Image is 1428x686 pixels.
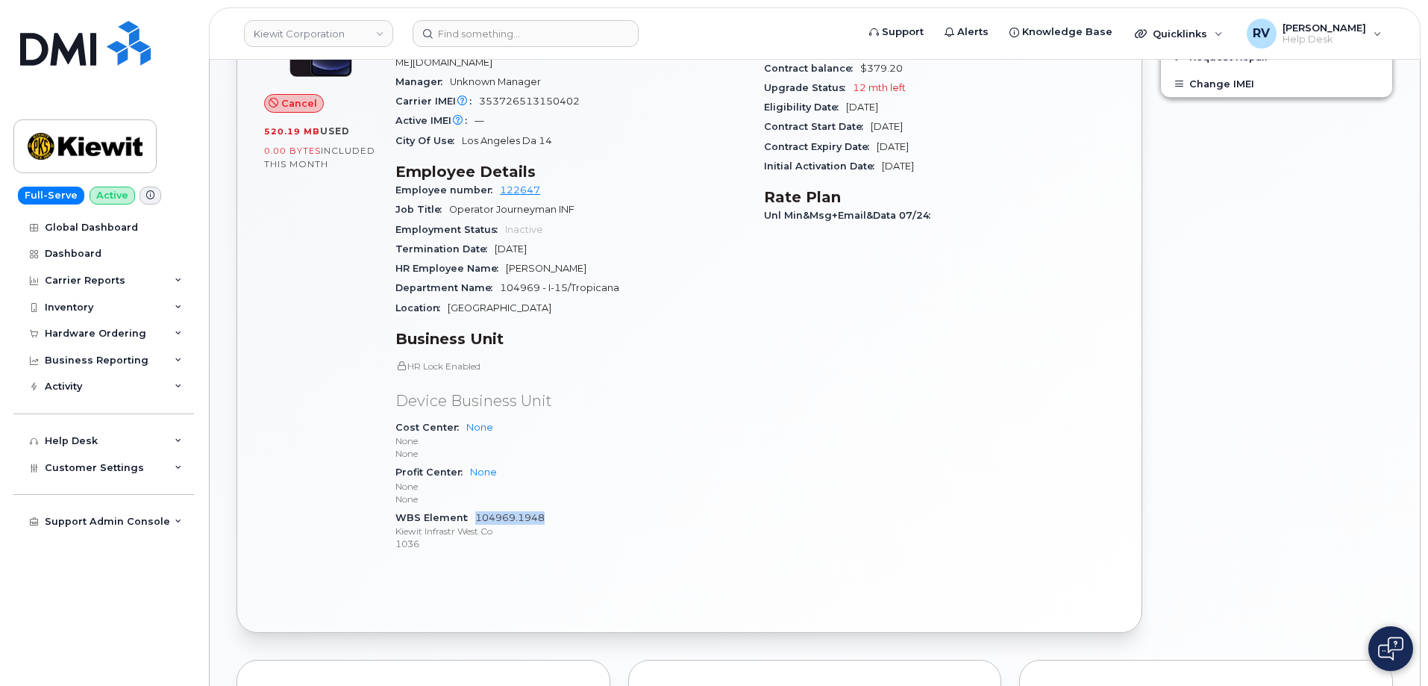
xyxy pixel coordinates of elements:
span: Cost Center [395,422,466,433]
img: Open chat [1378,637,1403,661]
span: Department Name [395,282,500,293]
span: Manager [395,76,450,87]
button: Change IMEI [1161,70,1392,97]
span: Quicklinks [1153,28,1207,40]
span: — [475,115,484,126]
span: HR Employee Name [395,263,506,274]
a: None [466,422,493,433]
span: City Of Use [395,135,462,146]
span: Los Angeles Da 14 [462,135,552,146]
a: Knowledge Base [999,17,1123,47]
span: 12 mth left [853,82,906,93]
span: [DATE] [871,121,903,132]
p: HR Lock Enabled [395,360,746,372]
span: [DATE] [495,243,527,255]
p: None [395,493,746,505]
span: [GEOGRAPHIC_DATA] [448,302,551,314]
h3: Employee Details [395,163,746,181]
span: Job Title [395,204,449,215]
span: Support [882,25,924,40]
span: Profit Center [395,467,470,478]
span: included this month [264,145,375,169]
span: Operator Journeyman INF [449,204,574,215]
div: Rodolfo Vasquez [1236,19,1392,49]
span: 520.19 MB [264,126,320,137]
p: None [395,480,746,493]
span: Contract balance [764,63,860,74]
span: [DATE] [882,160,914,172]
span: Cancel [281,96,317,110]
span: Termination Date [395,243,495,255]
span: Contract Expiry Date [764,141,877,152]
h3: Business Unit [395,330,746,348]
span: 0.00 Bytes [264,146,321,156]
span: Active IMEI [395,115,475,126]
p: Kiewit Infrastr West Co [395,525,746,537]
span: Initial Activation Date [764,160,882,172]
input: Find something... [413,20,639,47]
span: Carrier IMEI [395,96,479,107]
span: Employee number [395,184,500,196]
a: Alerts [934,17,999,47]
span: Inactive [505,224,543,235]
a: Kiewit Corporation [244,20,393,47]
span: [PERSON_NAME] [1283,22,1366,34]
a: 104969.1948 [475,512,545,523]
span: Contract Start Date [764,121,871,132]
div: Quicklinks [1124,19,1233,49]
a: None [470,467,497,478]
span: Location [395,302,448,314]
span: Alerts [957,25,989,40]
span: [DATE] [846,102,878,113]
span: [PERSON_NAME][EMAIL_ADDRESS][PERSON_NAME][PERSON_NAME][DOMAIN_NAME] [395,43,746,67]
p: 1036 [395,537,746,550]
span: Unknown Manager [450,76,541,87]
span: Unl Min&Msg+Email&Data 07/24 [764,210,938,221]
span: Upgrade Status [764,82,853,93]
p: None [395,447,746,460]
span: [DATE] [877,141,909,152]
p: None [395,434,746,447]
span: 104969 - I-15/Tropicana [500,282,619,293]
span: $379.20 [860,63,903,74]
span: Knowledge Base [1022,25,1112,40]
p: Device Business Unit [395,390,746,412]
span: used [320,125,350,137]
span: WBS Element [395,512,475,523]
span: [PERSON_NAME] [506,263,586,274]
h3: Rate Plan [764,188,1115,206]
span: RV [1253,25,1270,43]
span: Help Desk [1283,34,1366,46]
span: 353726513150402 [479,96,580,107]
a: Support [859,17,934,47]
span: Employment Status [395,224,505,235]
span: Eligibility Date [764,102,846,113]
a: 122647 [500,184,540,196]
